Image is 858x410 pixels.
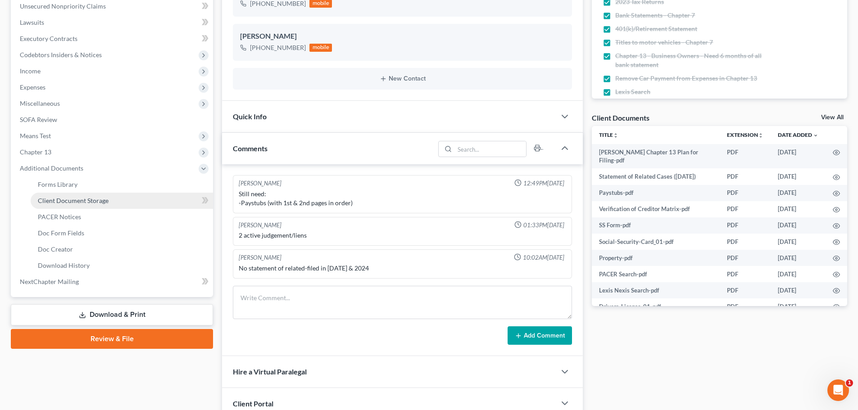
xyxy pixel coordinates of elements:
a: Date Added expand_more [778,131,818,138]
td: Paystubs-pdf [592,185,720,201]
span: Quick Info [233,112,267,121]
a: Executory Contracts [13,31,213,47]
a: Doc Creator [31,241,213,257]
div: Still need: -Paystubs (with 1st & 2nd pages in order) [239,189,566,207]
span: Remove Car Payment from Expenses in Chapter 13 [615,74,757,83]
span: 12:49PM[DATE] [523,179,564,188]
td: PACER Search-pdf [592,266,720,282]
div: [PERSON_NAME] [239,221,281,230]
div: Client Documents [592,113,649,122]
span: Chapter 13 [20,148,51,156]
i: expand_more [813,133,818,138]
a: View All [821,114,844,121]
td: [DATE] [771,266,826,282]
span: Additional Documents [20,164,83,172]
span: NextChapter Mailing [20,278,79,285]
span: Client Document Storage [38,197,109,204]
span: Doc Creator [38,245,73,253]
div: [PHONE_NUMBER] [250,43,306,52]
td: [PERSON_NAME] Chapter 13 Plan for Filing-pdf [592,144,720,169]
td: [DATE] [771,217,826,234]
a: PACER Notices [31,209,213,225]
span: Chapter 13 - Business Owners - Need 6 months of all bank statement [615,51,776,69]
td: [DATE] [771,144,826,169]
span: Titles to motor vehicles - Chapter 7 [615,38,713,47]
a: Download & Print [11,304,213,325]
div: 2 active judgement/liens [239,231,566,240]
td: PDF [720,144,771,169]
span: Hire a Virtual Paralegal [233,367,307,376]
td: Social-Security-Card_01-pdf [592,234,720,250]
span: Lexis Search [615,87,650,96]
a: Lawsuits [13,14,213,31]
span: 401(k)/Retirement Statement [615,24,697,33]
td: PDF [720,250,771,266]
td: PDF [720,234,771,250]
a: Doc Form Fields [31,225,213,241]
td: PDF [720,217,771,234]
span: 10:02AM[DATE] [523,253,564,262]
td: PDF [720,266,771,282]
a: Titleunfold_more [599,131,618,138]
i: unfold_more [758,133,763,138]
div: [PERSON_NAME] [240,31,565,42]
span: Unsecured Nonpriority Claims [20,2,106,10]
span: Miscellaneous [20,99,60,107]
input: Search... [455,141,527,157]
td: [DATE] [771,185,826,201]
span: PACER Notices [38,213,81,221]
a: SOFA Review [13,112,213,128]
a: NextChapter Mailing [13,274,213,290]
span: Doc Form Fields [38,229,84,237]
a: Client Document Storage [31,193,213,209]
button: New Contact [240,75,565,82]
td: PDF [720,201,771,217]
td: Statement of Related Cases ([DATE]) [592,168,720,185]
td: Lexis Nexis Search-pdf [592,282,720,298]
div: No statement of related-filed in [DATE] & 2024 [239,264,566,273]
td: PDF [720,168,771,185]
td: PDF [720,185,771,201]
a: Download History [31,257,213,274]
span: Codebtors Insiders & Notices [20,51,102,59]
div: mobile [309,44,332,52]
a: Extensionunfold_more [727,131,763,138]
span: SOFA Review [20,116,57,123]
span: Download History [38,261,90,269]
i: unfold_more [613,133,618,138]
span: Forms Library [38,180,77,188]
span: Means Test [20,132,51,140]
td: Verification of Creditor Matrix-pdf [592,201,720,217]
div: [PERSON_NAME] [239,179,281,188]
td: PDF [720,282,771,298]
a: Forms Library [31,176,213,193]
iframe: Intercom live chat [827,379,849,401]
span: 1 [846,379,853,387]
span: Income [20,67,41,75]
span: Executory Contracts [20,35,77,42]
td: [DATE] [771,298,826,315]
td: [DATE] [771,168,826,185]
a: Review & File [11,329,213,349]
td: [DATE] [771,282,826,298]
td: PDF [720,298,771,315]
td: [DATE] [771,201,826,217]
td: SS Form-pdf [592,217,720,234]
button: Add Comment [508,326,572,345]
td: [DATE] [771,250,826,266]
span: Bank Statements - Chapter 7 [615,11,695,20]
span: Expenses [20,83,45,91]
td: [DATE] [771,234,826,250]
span: Client Portal [233,399,273,408]
td: Property-pdf [592,250,720,266]
span: Comments [233,144,268,153]
span: Lawsuits [20,18,44,26]
td: Drivers-License_01-pdf [592,298,720,315]
span: 01:33PM[DATE] [523,221,564,230]
div: [PERSON_NAME] [239,253,281,262]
